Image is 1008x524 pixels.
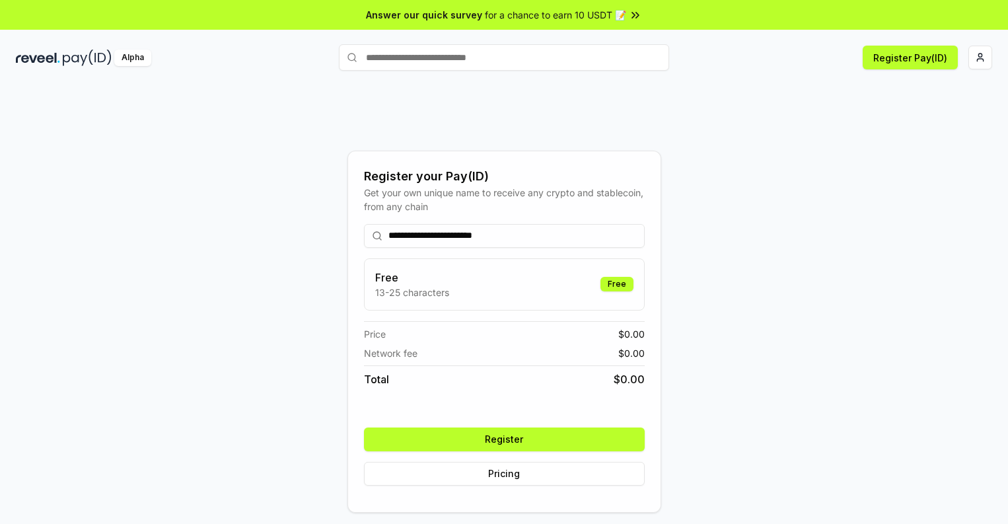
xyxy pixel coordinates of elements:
[364,186,645,213] div: Get your own unique name to receive any crypto and stablecoin, from any chain
[618,346,645,360] span: $ 0.00
[364,346,417,360] span: Network fee
[364,327,386,341] span: Price
[600,277,633,291] div: Free
[16,50,60,66] img: reveel_dark
[114,50,151,66] div: Alpha
[375,285,449,299] p: 13-25 characters
[364,428,645,451] button: Register
[366,8,482,22] span: Answer our quick survey
[614,371,645,387] span: $ 0.00
[364,167,645,186] div: Register your Pay(ID)
[618,327,645,341] span: $ 0.00
[63,50,112,66] img: pay_id
[863,46,958,69] button: Register Pay(ID)
[364,371,389,387] span: Total
[364,462,645,486] button: Pricing
[375,270,449,285] h3: Free
[485,8,626,22] span: for a chance to earn 10 USDT 📝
